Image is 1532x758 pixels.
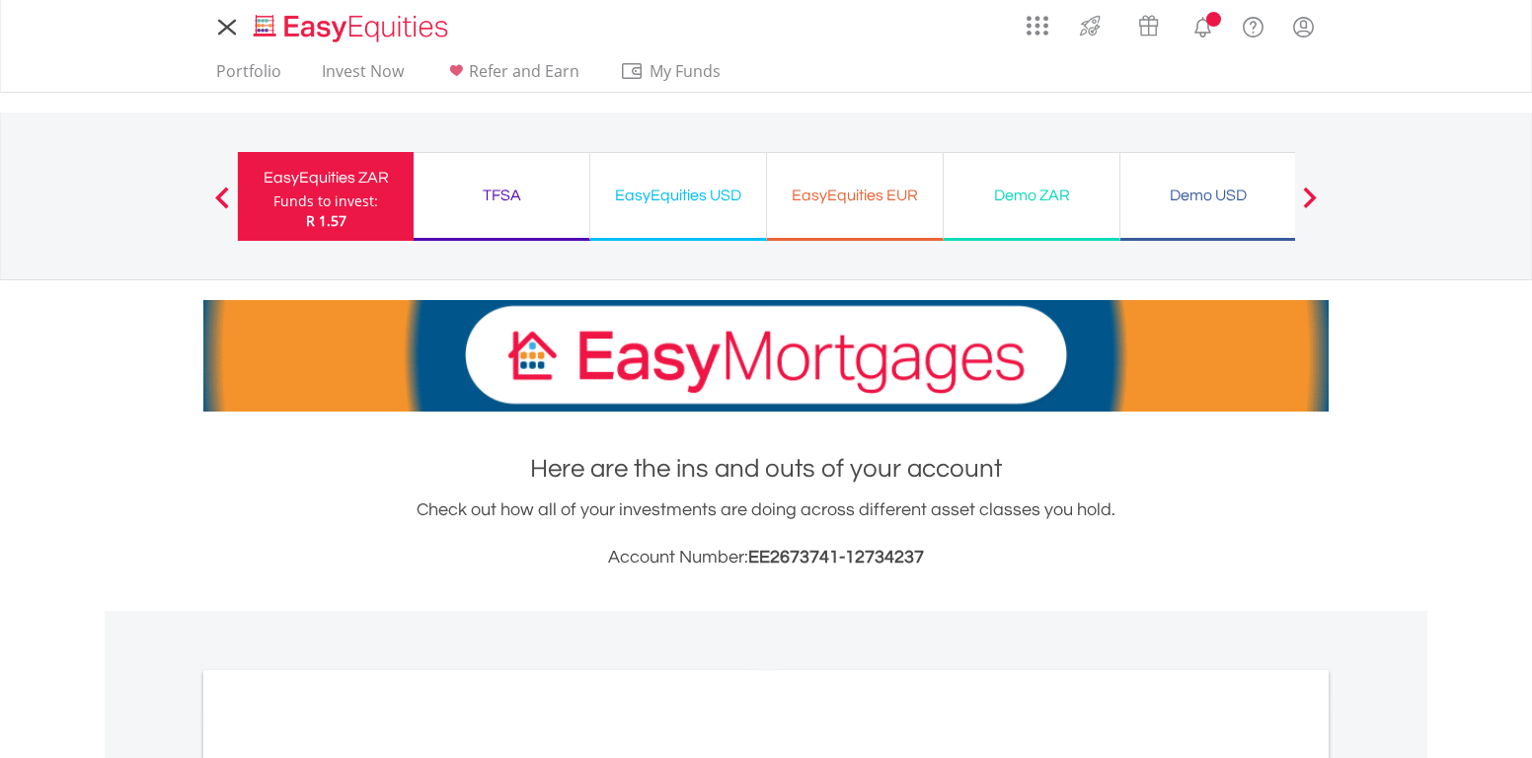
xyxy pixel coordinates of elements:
[1014,5,1061,37] a: AppsGrid
[250,12,456,44] img: EasyEquities_Logo.png
[273,191,378,211] div: Funds to invest:
[1178,5,1228,44] a: Notifications
[203,300,1329,412] img: EasyMortage Promotion Banner
[306,211,346,230] span: R 1.57
[203,496,1329,571] div: Check out how all of your investments are doing across different asset classes you hold.
[436,61,587,92] a: Refer and Earn
[469,60,579,82] span: Refer and Earn
[208,61,289,92] a: Portfolio
[1119,5,1178,41] a: Vouchers
[1132,10,1165,41] img: vouchers-v2.svg
[1228,5,1278,44] a: FAQ's and Support
[779,182,931,209] div: EasyEquities EUR
[314,61,412,92] a: Invest Now
[203,451,1329,487] h1: Here are the ins and outs of your account
[1132,182,1284,209] div: Demo USD
[956,182,1108,209] div: Demo ZAR
[748,548,924,567] span: EE2673741-12734237
[1027,15,1048,37] img: grid-menu-icon.svg
[1278,5,1329,48] a: My Profile
[1290,196,1330,216] button: Next
[203,544,1329,571] h3: Account Number:
[246,5,456,44] a: Home page
[250,164,402,191] div: EasyEquities ZAR
[602,182,754,209] div: EasyEquities USD
[425,182,577,209] div: TFSA
[202,196,242,216] button: Previous
[1074,10,1107,41] img: thrive-v2.svg
[620,58,749,84] span: My Funds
